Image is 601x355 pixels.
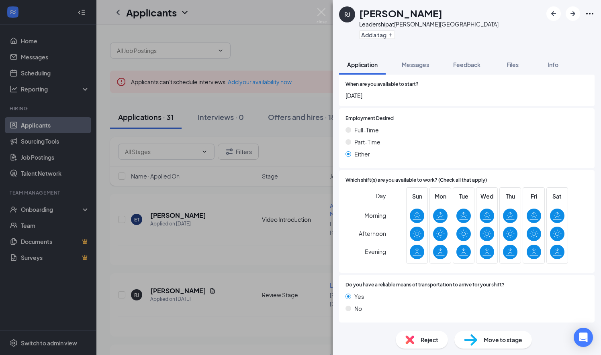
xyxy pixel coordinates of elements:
span: Wed [480,192,494,201]
svg: ArrowLeftNew [549,9,558,18]
div: RJ [344,10,350,18]
svg: ArrowRight [568,9,578,18]
svg: Ellipses [585,9,595,18]
span: Files [507,61,519,68]
span: Application [347,61,378,68]
button: ArrowLeftNew [546,6,561,21]
span: Feedback [453,61,480,68]
svg: Plus [388,32,393,37]
span: Fri [527,192,541,201]
span: Evening [365,244,386,259]
span: Mon [433,192,448,201]
div: Leadership at [PERSON_NAME][GEOGRAPHIC_DATA] [359,20,499,28]
span: Move to stage [484,335,522,344]
div: Open Intercom Messenger [574,328,593,347]
h1: [PERSON_NAME] [359,6,442,20]
span: Day [376,191,386,200]
span: Messages [402,61,429,68]
span: Which shift(s) are you available to work? (Check all that apply) [345,176,487,184]
span: Employment Desired [345,115,394,122]
span: Tue [456,192,471,201]
button: PlusAdd a tag [359,30,395,39]
span: Yes [354,292,364,301]
span: Info [548,61,558,68]
span: Thu [503,192,517,201]
span: Morning [364,208,386,223]
span: Part-Time [354,138,380,146]
span: Full-Time [354,126,379,134]
span: Do you have a reliable means of transportation to arrive for your shift? [345,281,505,289]
button: ArrowRight [566,6,580,21]
span: [DATE] [345,91,588,100]
span: Reject [421,335,438,344]
span: Sat [550,192,564,201]
span: No [354,304,362,313]
span: Either [354,150,370,158]
span: When are you available to start? [345,81,419,88]
span: Afternoon [359,226,386,241]
span: Sun [410,192,424,201]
